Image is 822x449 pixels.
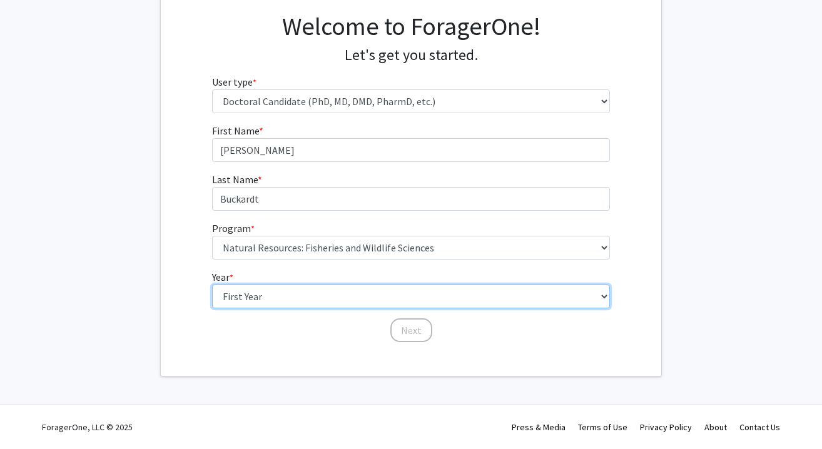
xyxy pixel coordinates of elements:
[212,46,611,64] h4: Let's get you started.
[212,270,233,285] label: Year
[640,421,692,433] a: Privacy Policy
[512,421,566,433] a: Press & Media
[212,11,611,41] h1: Welcome to ForagerOne!
[212,74,256,89] label: User type
[212,221,255,236] label: Program
[578,421,627,433] a: Terms of Use
[9,393,53,440] iframe: Chat
[739,421,780,433] a: Contact Us
[212,173,258,186] span: Last Name
[42,405,133,449] div: ForagerOne, LLC © 2025
[212,124,259,137] span: First Name
[390,318,432,342] button: Next
[704,421,727,433] a: About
